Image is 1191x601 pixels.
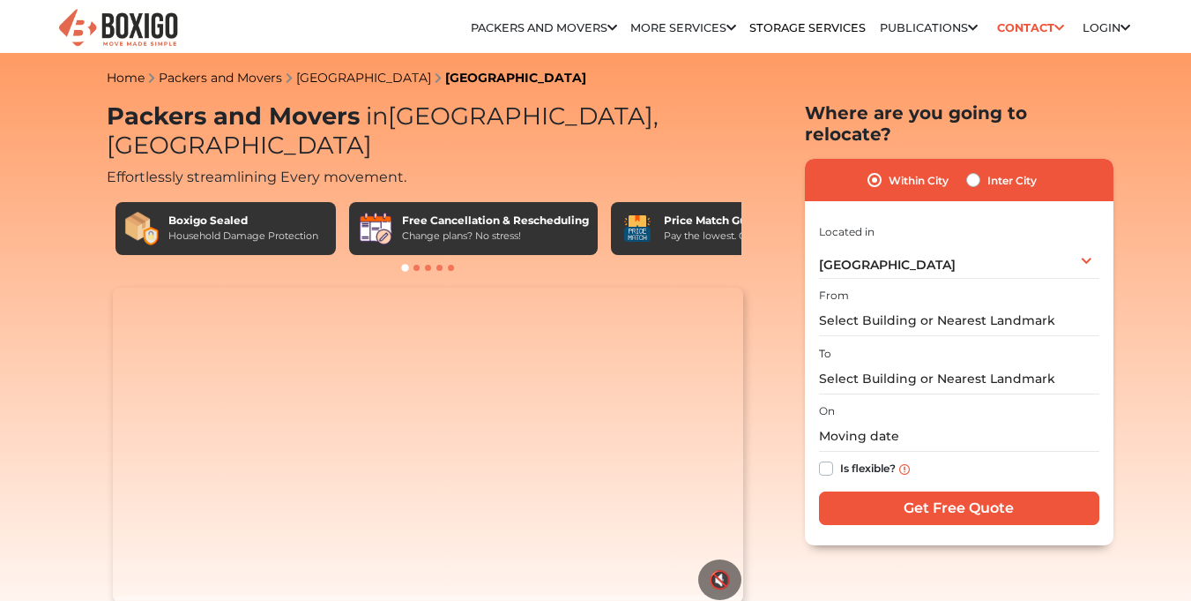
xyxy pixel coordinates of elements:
[880,21,978,34] a: Publications
[987,169,1037,191] label: Inter City
[445,70,586,86] a: [GEOGRAPHIC_DATA]
[107,70,145,86] a: Home
[366,101,388,131] span: in
[664,213,798,229] div: Price Match Guarantee
[358,211,393,246] img: Free Cancellation & Rescheduling
[749,21,866,34] a: Storage Services
[1083,21,1130,34] a: Login
[630,21,736,34] a: More services
[819,403,835,419] label: On
[840,458,896,477] label: Is flexible?
[107,101,659,160] span: [GEOGRAPHIC_DATA], [GEOGRAPHIC_DATA]
[107,102,750,160] h1: Packers and Movers
[899,464,910,475] img: info
[819,364,1099,394] input: Select Building or Nearest Landmark
[107,169,406,185] span: Effortlessly streamlining Every movement.
[296,70,431,86] a: [GEOGRAPHIC_DATA]
[402,229,589,244] div: Change plans? No stress!
[819,305,1099,336] input: Select Building or Nearest Landmark
[819,421,1099,452] input: Moving date
[168,229,318,244] div: Household Damage Protection
[124,211,160,246] img: Boxigo Sealed
[620,211,655,246] img: Price Match Guarantee
[402,213,589,229] div: Free Cancellation & Rescheduling
[819,492,1099,525] input: Get Free Quote
[664,229,798,244] div: Pay the lowest. Guaranteed!
[819,257,956,273] span: [GEOGRAPHIC_DATA]
[805,102,1113,145] h2: Where are you going to relocate?
[889,169,949,191] label: Within City
[698,560,741,600] button: 🔇
[819,224,875,240] label: Located in
[991,14,1069,41] a: Contact
[471,21,617,34] a: Packers and Movers
[56,7,180,50] img: Boxigo
[168,213,318,229] div: Boxigo Sealed
[819,288,849,304] label: From
[819,346,831,362] label: To
[159,70,282,86] a: Packers and Movers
